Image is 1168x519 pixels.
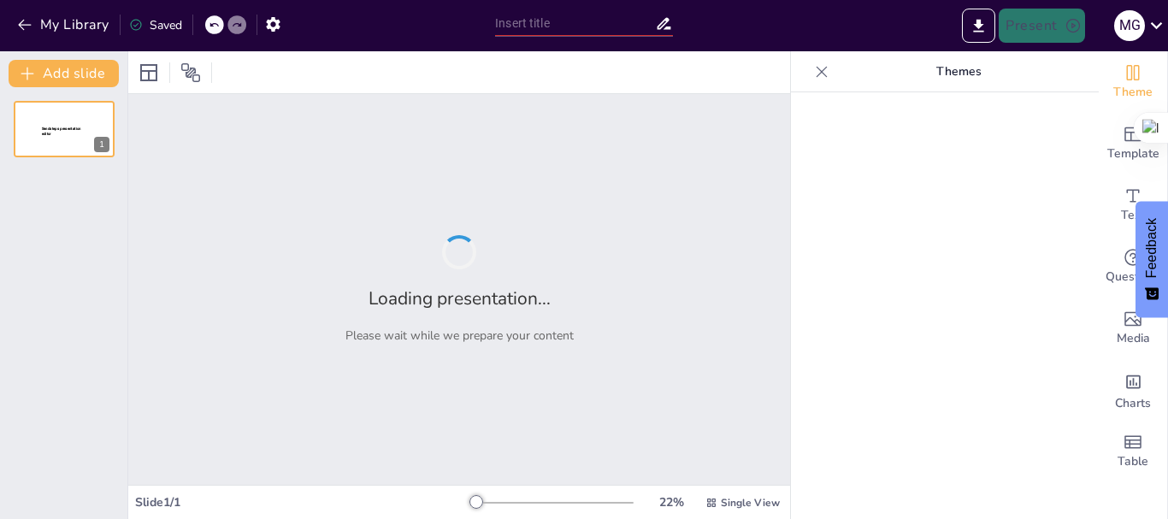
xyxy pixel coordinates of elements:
span: Position [180,62,201,83]
button: My Library [13,11,116,38]
span: Template [1107,144,1159,163]
button: Feedback - Show survey [1136,201,1168,317]
div: 22 % [651,494,692,510]
span: Theme [1113,83,1153,102]
span: Feedback [1144,218,1159,278]
input: Insert title [495,11,655,36]
button: Export to PowerPoint [962,9,995,43]
h2: Loading presentation... [369,286,551,310]
button: Present [999,9,1084,43]
span: Questions [1106,268,1161,286]
span: Table [1118,452,1148,471]
span: Text [1121,206,1145,225]
span: Media [1117,329,1150,348]
div: Layout [135,59,162,86]
span: Single View [721,496,780,510]
span: Charts [1115,394,1151,413]
div: Change the overall theme [1099,51,1167,113]
div: Get real-time input from your audience [1099,236,1167,298]
div: Slide 1 / 1 [135,494,469,510]
div: Add text boxes [1099,174,1167,236]
button: M G [1114,9,1145,43]
div: M G [1114,10,1145,41]
div: Add charts and graphs [1099,359,1167,421]
button: Add slide [9,60,119,87]
div: Add a table [1099,421,1167,482]
div: Saved [129,17,182,33]
span: Sendsteps presentation editor [42,127,81,136]
p: Themes [835,51,1082,92]
p: Please wait while we prepare your content [345,327,574,344]
div: 1 [14,101,115,157]
div: Add ready made slides [1099,113,1167,174]
div: 1 [94,137,109,152]
div: Add images, graphics, shapes or video [1099,298,1167,359]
